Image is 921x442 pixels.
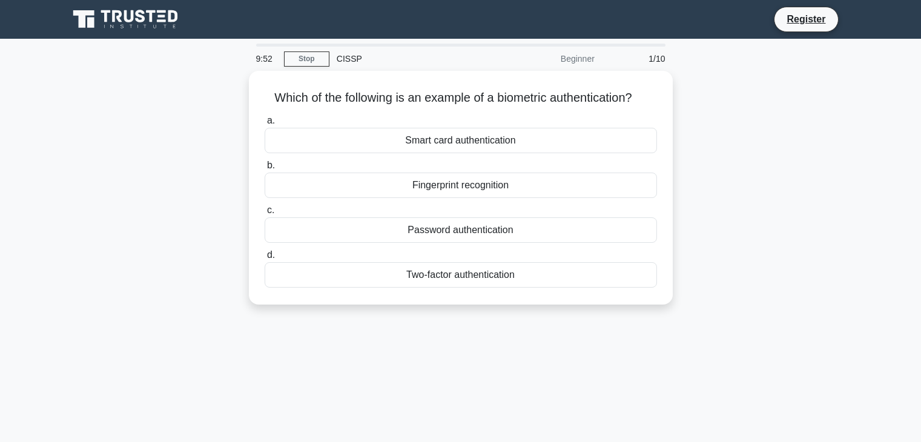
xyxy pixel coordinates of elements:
[267,160,275,170] span: b.
[265,173,657,198] div: Fingerprint recognition
[265,262,657,288] div: Two-factor authentication
[602,47,673,71] div: 1/10
[267,115,275,125] span: a.
[329,47,496,71] div: CISSP
[249,47,284,71] div: 9:52
[496,47,602,71] div: Beginner
[265,217,657,243] div: Password authentication
[267,249,275,260] span: d.
[265,128,657,153] div: Smart card authentication
[779,12,833,27] a: Register
[267,205,274,215] span: c.
[263,90,658,106] h5: Which of the following is an example of a biometric authentication?
[284,51,329,67] a: Stop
